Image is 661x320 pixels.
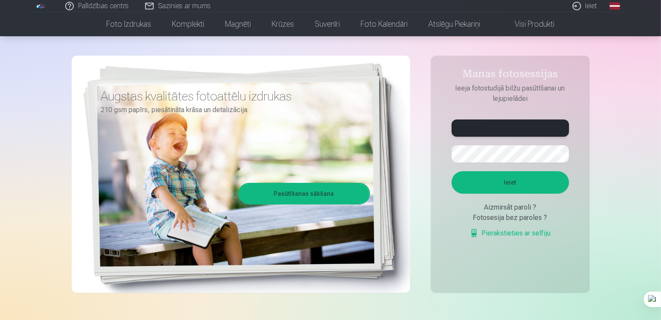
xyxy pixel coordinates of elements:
[36,3,46,9] img: /fa1
[162,12,215,36] a: Komplekti
[215,12,262,36] a: Magnēti
[452,171,569,194] button: Ieiet
[101,88,364,104] h3: Augstas kvalitātes fotoattēlu izdrukas
[452,202,569,213] div: Aizmirsāt paroli ?
[240,184,369,203] a: Pasūtīšanas sākšana
[351,12,418,36] a: Foto kalendāri
[491,12,565,36] a: Visi produkti
[418,12,491,36] a: Atslēgu piekariņi
[101,104,364,116] p: 210 gsm papīrs, piesātināta krāsa un detalizācija
[443,68,578,83] h4: Manas fotosessijas
[96,12,162,36] a: Foto izdrukas
[443,83,578,104] p: Ieeja fotostudijā bilžu pasūtīšanai un lejupielādei
[452,213,569,223] div: Fotosesija bez paroles ?
[305,12,351,36] a: Suvenīri
[470,228,551,238] a: Pierakstieties ar selfiju
[262,12,305,36] a: Krūzes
